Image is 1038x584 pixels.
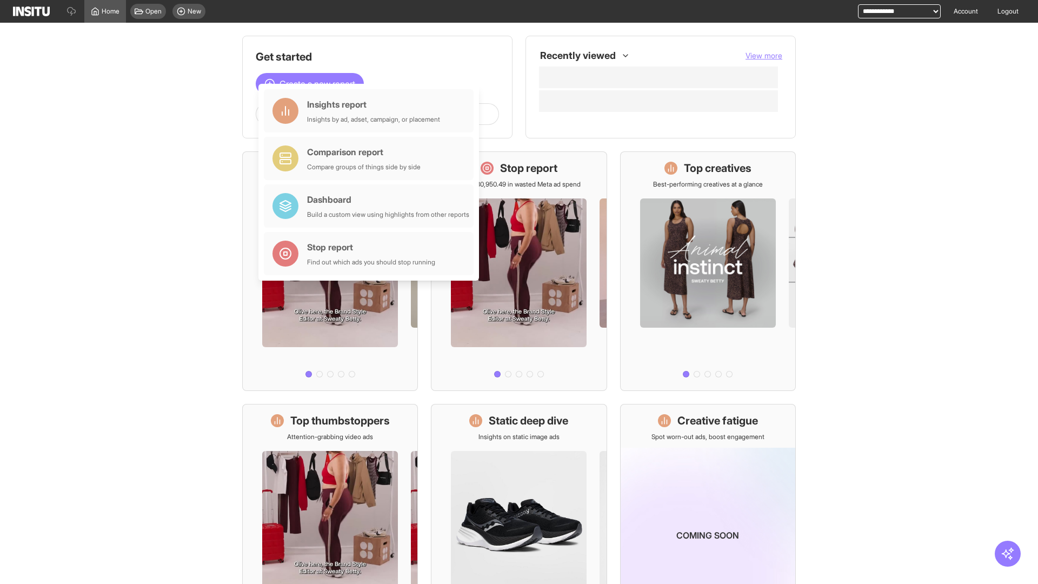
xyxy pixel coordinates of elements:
span: New [188,7,201,16]
span: Open [145,7,162,16]
a: What's live nowSee all active ads instantly [242,151,418,391]
p: Insights on static image ads [478,433,560,441]
button: View more [746,50,782,61]
a: Top creativesBest-performing creatives at a glance [620,151,796,391]
div: Compare groups of things side by side [307,163,421,171]
div: Build a custom view using highlights from other reports [307,210,469,219]
span: View more [746,51,782,60]
div: Comparison report [307,145,421,158]
div: Dashboard [307,193,469,206]
img: Logo [13,6,50,16]
p: Save £30,950.49 in wasted Meta ad spend [457,180,581,189]
span: Create a new report [280,77,355,90]
span: Home [102,7,119,16]
h1: Static deep dive [489,413,568,428]
h1: Get started [256,49,499,64]
div: Insights report [307,98,440,111]
p: Attention-grabbing video ads [287,433,373,441]
div: Find out which ads you should stop running [307,258,435,267]
h1: Top creatives [684,161,751,176]
p: Best-performing creatives at a glance [653,180,763,189]
a: Stop reportSave £30,950.49 in wasted Meta ad spend [431,151,607,391]
h1: Stop report [500,161,557,176]
div: Insights by ad, adset, campaign, or placement [307,115,440,124]
button: Create a new report [256,73,364,95]
h1: Top thumbstoppers [290,413,390,428]
div: Stop report [307,241,435,254]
